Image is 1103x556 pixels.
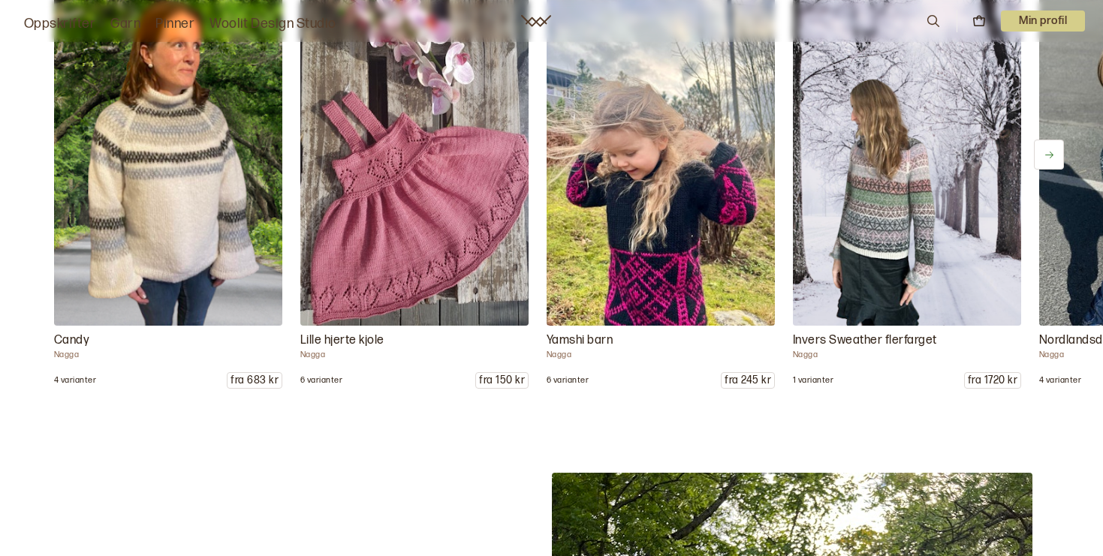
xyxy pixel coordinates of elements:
p: 4 varianter [54,375,96,386]
button: User dropdown [1001,11,1085,32]
p: Candy [54,332,282,350]
p: 4 varianter [1039,375,1081,386]
p: Nagga [300,350,529,360]
a: Pinner [155,14,194,35]
p: 6 varianter [300,375,342,386]
p: Yamshi barn [547,332,775,350]
p: Nagga [547,350,775,360]
a: Woolit Design Studio [209,14,336,35]
p: Nagga [793,350,1021,360]
p: fra 150 kr [476,373,528,388]
p: fra 683 kr [228,373,282,388]
a: Garn [110,14,140,35]
p: Invers Sweather flerfarget [793,332,1021,350]
p: Min profil [1001,11,1085,32]
p: 6 varianter [547,375,589,386]
p: fra 1720 kr [965,373,1020,388]
p: Nagga [54,350,282,360]
a: Woolit [521,15,551,27]
p: Lille hjerte kjole [300,332,529,350]
p: 1 varianter [793,375,833,386]
a: Oppskrifter [24,14,95,35]
p: fra 245 kr [722,373,774,388]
